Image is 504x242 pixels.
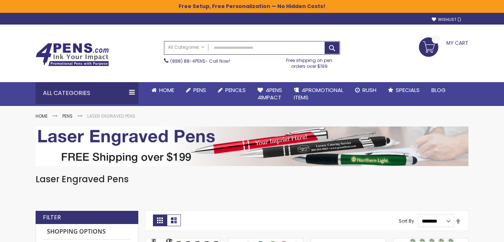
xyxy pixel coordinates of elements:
a: Specials [382,82,426,98]
a: 4PROMOTIONALITEMS [288,82,349,106]
label: Sort By [399,218,414,224]
span: - Call Now! [170,58,230,64]
a: Pens [180,82,212,98]
strong: Filter [43,213,61,221]
strong: Laser Engraved Pens [87,113,135,119]
span: 4PROMOTIONAL ITEMS [294,86,343,101]
span: Home [159,86,174,94]
h1: Laser Engraved Pens [36,173,468,185]
img: 4Pens Custom Pens and Promotional Products [36,43,109,66]
div: Free shipping on pen orders over $199 [279,55,340,69]
a: Wishlist [432,17,461,22]
span: Blog [431,86,446,94]
strong: Shopping Options [43,224,131,240]
a: 4Pens4impact [252,82,288,106]
a: Pens [62,113,73,119]
a: (888) 88-4PENS [170,58,205,64]
a: Pencils [212,82,252,98]
a: Home [146,82,180,98]
span: Pens [193,86,206,94]
span: Specials [396,86,420,94]
div: All Categories [36,82,138,104]
strong: Grid [153,214,167,226]
a: All Categories [164,41,208,54]
a: Blog [426,82,452,98]
a: Home [36,113,48,119]
span: Rush [362,86,376,94]
span: All Categories [168,44,205,50]
img: Laser Engraved Pens [36,126,468,166]
span: Pencils [225,86,246,94]
span: 4Pens 4impact [258,86,282,101]
a: Rush [349,82,382,98]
